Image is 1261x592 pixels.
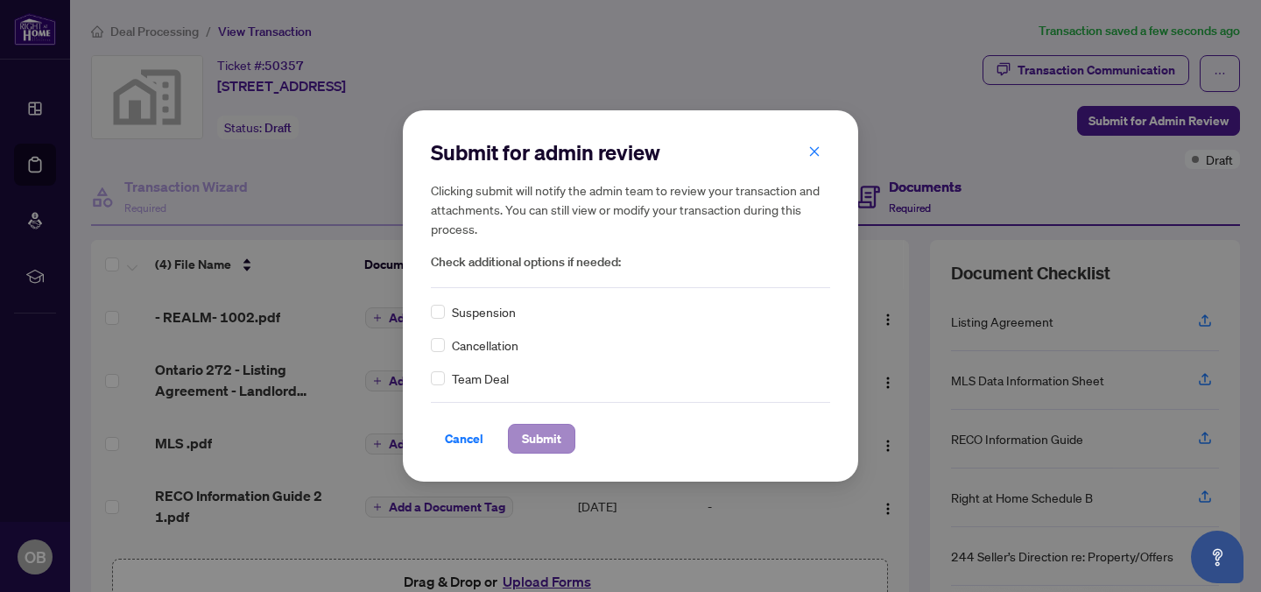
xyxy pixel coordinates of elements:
h2: Submit for admin review [431,138,830,166]
span: Cancellation [452,335,518,355]
button: Cancel [431,424,497,454]
button: Open asap [1191,531,1243,583]
span: Check additional options if needed: [431,252,830,272]
span: Submit [522,425,561,453]
h5: Clicking submit will notify the admin team to review your transaction and attachments. You can st... [431,180,830,238]
span: Suspension [452,302,516,321]
span: Team Deal [452,369,509,388]
span: Cancel [445,425,483,453]
span: close [808,145,821,158]
button: Submit [508,424,575,454]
